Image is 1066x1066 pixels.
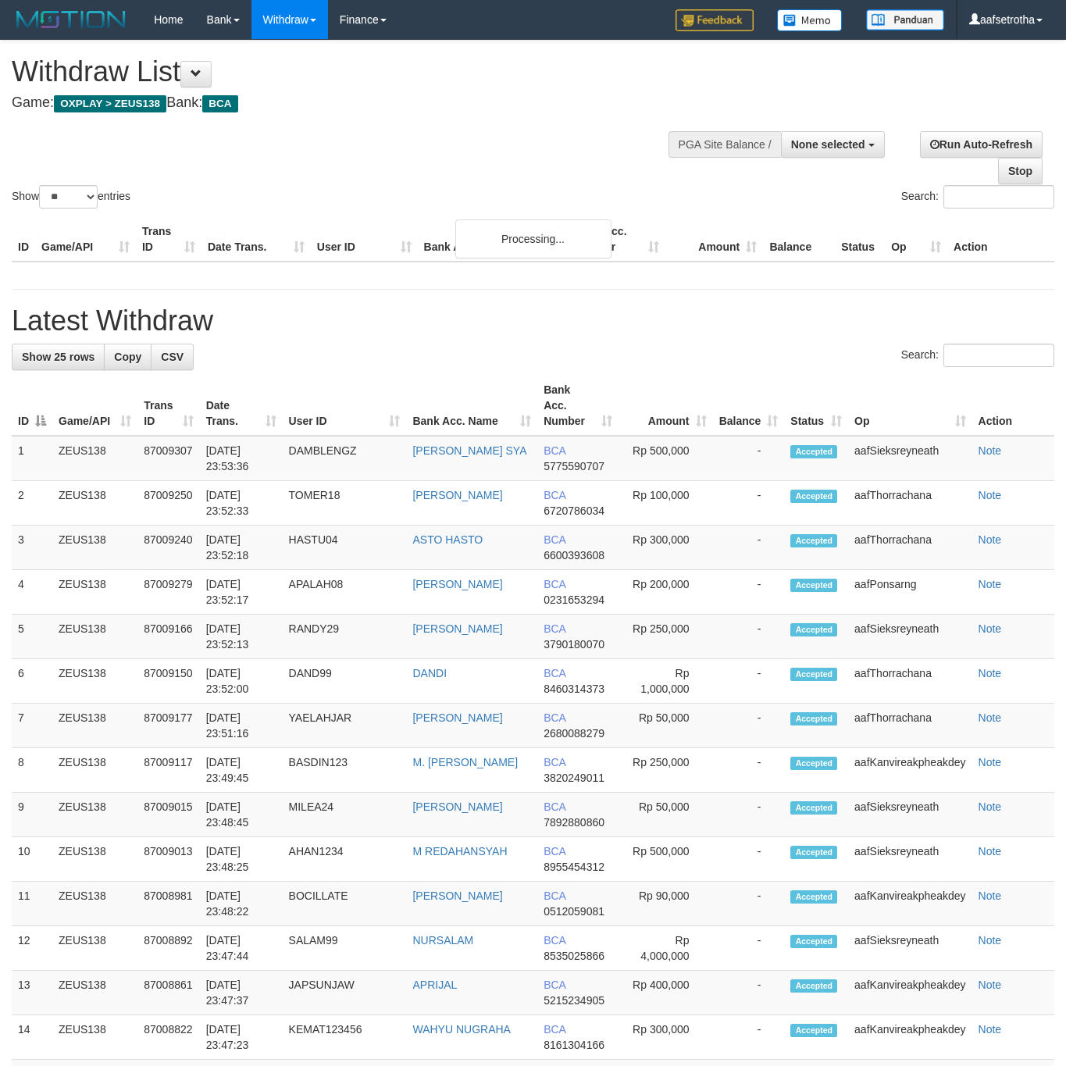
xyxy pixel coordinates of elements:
span: BCA [544,979,565,991]
span: Accepted [790,801,837,815]
a: [PERSON_NAME] [412,890,502,902]
td: - [713,704,785,748]
a: Copy [104,344,152,370]
td: DAMBLENGZ [283,436,407,481]
a: Note [979,578,1002,590]
a: [PERSON_NAME] SYA [412,444,526,457]
td: [DATE] 23:52:18 [200,526,283,570]
span: BCA [544,489,565,501]
input: Search: [943,344,1054,367]
td: [DATE] 23:52:13 [200,615,283,659]
a: Note [979,667,1002,679]
td: aafKanvireakpheakdey [848,1015,972,1060]
span: None selected [791,138,865,151]
td: - [713,659,785,704]
th: ID: activate to sort column descending [12,376,52,436]
span: BCA [544,533,565,546]
td: ZEUS138 [52,481,137,526]
td: 87009279 [137,570,199,615]
span: Copy 7892880860 to clipboard [544,816,604,829]
img: Feedback.jpg [676,9,754,31]
span: Accepted [790,846,837,859]
td: Rp 90,000 [619,882,713,926]
span: Accepted [790,757,837,770]
a: DANDI [412,667,447,679]
label: Search: [901,344,1054,367]
td: Rp 250,000 [619,748,713,793]
span: OXPLAY > ZEUS138 [54,95,166,112]
a: [PERSON_NAME] [412,489,502,501]
td: Rp 400,000 [619,971,713,1015]
td: [DATE] 23:47:23 [200,1015,283,1060]
span: BCA [202,95,237,112]
h1: Withdraw List [12,56,695,87]
td: ZEUS138 [52,436,137,481]
span: Accepted [790,445,837,458]
a: Stop [998,158,1043,184]
td: aafSieksreyneath [848,615,972,659]
td: [DATE] 23:51:16 [200,704,283,748]
td: APALAH08 [283,570,407,615]
a: M. [PERSON_NAME] [412,756,518,768]
span: BCA [544,578,565,590]
td: 87009117 [137,748,199,793]
td: aafThorrachana [848,481,972,526]
td: aafKanvireakpheakdey [848,971,972,1015]
td: [DATE] 23:48:45 [200,793,283,837]
td: SALAM99 [283,926,407,971]
a: APRIJAL [412,979,457,991]
span: Accepted [790,534,837,547]
td: 12 [12,926,52,971]
a: Note [979,845,1002,857]
td: [DATE] 23:47:37 [200,971,283,1015]
a: NURSALAM [412,934,473,947]
span: Copy 8460314373 to clipboard [544,683,604,695]
th: Op [885,217,947,262]
a: Note [979,444,1002,457]
span: BCA [544,667,565,679]
span: Copy 8535025866 to clipboard [544,950,604,962]
td: BASDIN123 [283,748,407,793]
th: Status: activate to sort column ascending [784,376,848,436]
td: 9 [12,793,52,837]
td: - [713,570,785,615]
span: BCA [544,934,565,947]
span: BCA [544,1023,565,1036]
td: aafThorrachana [848,526,972,570]
td: ZEUS138 [52,1015,137,1060]
span: BCA [544,622,565,635]
td: ZEUS138 [52,748,137,793]
a: Note [979,756,1002,768]
span: Accepted [790,1024,837,1037]
td: [DATE] 23:52:17 [200,570,283,615]
td: YAELAHJAR [283,704,407,748]
td: ZEUS138 [52,570,137,615]
td: - [713,481,785,526]
span: BCA [544,845,565,857]
a: Note [979,934,1002,947]
div: PGA Site Balance / [668,131,781,158]
td: 87009015 [137,793,199,837]
a: Note [979,890,1002,902]
td: 87009150 [137,659,199,704]
a: Note [979,711,1002,724]
span: Copy 0512059081 to clipboard [544,905,604,918]
td: aafSieksreyneath [848,793,972,837]
h4: Game: Bank: [12,95,695,111]
a: [PERSON_NAME] [412,578,502,590]
td: 87008861 [137,971,199,1015]
span: Accepted [790,890,837,904]
a: M REDAHANSYAH [412,845,507,857]
td: 87009013 [137,837,199,882]
td: 1 [12,436,52,481]
td: AHAN1234 [283,837,407,882]
td: aafThorrachana [848,659,972,704]
td: aafKanvireakpheakdey [848,882,972,926]
a: [PERSON_NAME] [412,622,502,635]
span: Accepted [790,668,837,681]
span: Accepted [790,979,837,993]
td: 13 [12,971,52,1015]
td: - [713,882,785,926]
th: Op: activate to sort column ascending [848,376,972,436]
span: Copy 6600393608 to clipboard [544,549,604,562]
